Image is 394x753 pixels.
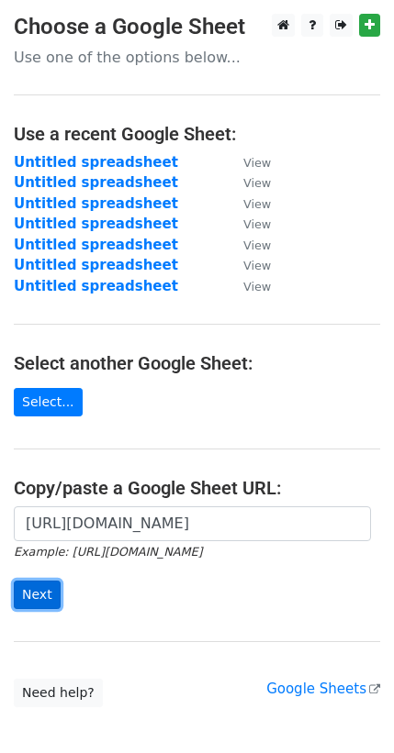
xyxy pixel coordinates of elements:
[243,238,271,252] small: View
[14,216,178,232] a: Untitled spreadsheet
[14,679,103,707] a: Need help?
[225,216,271,232] a: View
[14,352,380,374] h4: Select another Google Sheet:
[302,665,394,753] iframe: Chat Widget
[14,257,178,273] a: Untitled spreadsheet
[14,506,371,541] input: Paste your Google Sheet URL here
[225,237,271,253] a: View
[243,156,271,170] small: View
[14,278,178,294] a: Untitled spreadsheet
[225,257,271,273] a: View
[243,176,271,190] small: View
[14,123,380,145] h4: Use a recent Google Sheet:
[225,154,271,171] a: View
[14,48,380,67] p: Use one of the options below...
[14,545,202,559] small: Example: [URL][DOMAIN_NAME]
[14,581,61,609] input: Next
[225,278,271,294] a: View
[243,197,271,211] small: View
[14,14,380,40] h3: Choose a Google Sheet
[14,237,178,253] a: Untitled spreadsheet
[243,280,271,293] small: View
[243,259,271,272] small: View
[225,195,271,212] a: View
[243,217,271,231] small: View
[14,195,178,212] a: Untitled spreadsheet
[225,174,271,191] a: View
[14,477,380,499] h4: Copy/paste a Google Sheet URL:
[266,681,380,697] a: Google Sheets
[14,174,178,191] a: Untitled spreadsheet
[14,388,83,416] a: Select...
[14,154,178,171] a: Untitled spreadsheet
